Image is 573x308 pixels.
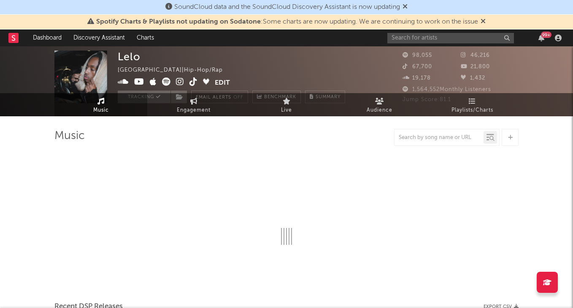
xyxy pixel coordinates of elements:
span: Live [281,105,292,115]
span: 1,564,552 Monthly Listeners [403,87,491,92]
button: Edit [215,78,230,88]
span: SoundCloud data and the SoundCloud Discovery Assistant is now updating [174,4,400,11]
a: Engagement [147,93,240,116]
a: Dashboard [27,29,68,46]
a: Live [240,93,333,116]
button: Email AlertsOff [191,91,248,103]
input: Search for artists [387,33,514,43]
span: Engagement [177,105,211,115]
span: Dismiss [403,4,408,11]
a: Audience [333,93,426,116]
span: Playlists/Charts [451,105,493,115]
input: Search by song name or URL [395,134,484,141]
span: 21,800 [461,64,490,70]
span: Audience [367,105,392,115]
span: Music [93,105,109,115]
span: Benchmark [264,92,296,102]
span: 46,216 [461,53,490,58]
span: Spotify Charts & Playlists not updating on Sodatone [96,19,261,25]
span: 67,700 [403,64,432,70]
button: Tracking [118,91,170,103]
a: Music [54,93,147,116]
span: 19,178 [403,75,431,81]
span: 98,055 [403,53,432,58]
div: Lelo [118,51,141,63]
div: 99 + [541,32,551,38]
span: : Some charts are now updating. We are continuing to work on the issue [96,19,478,25]
span: Dismiss [481,19,486,25]
span: 1,432 [461,75,485,81]
a: Playlists/Charts [426,93,519,116]
a: Benchmark [252,91,301,103]
button: 99+ [538,35,544,41]
button: Summary [305,91,345,103]
a: Charts [131,29,160,46]
a: Discovery Assistant [68,29,131,46]
div: [GEOGRAPHIC_DATA] | Hip-Hop/Rap [118,65,232,75]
